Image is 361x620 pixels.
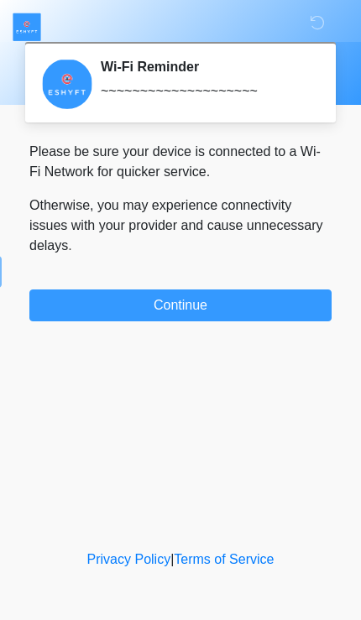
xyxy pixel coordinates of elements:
p: Otherwise, you may experience connectivity issues with your provider and cause unnecessary delays [29,195,332,256]
a: Terms of Service [174,552,274,566]
h2: Wi-Fi Reminder [101,59,306,75]
div: ~~~~~~~~~~~~~~~~~~~~ [101,81,306,102]
img: Agent Avatar [42,59,92,109]
a: Privacy Policy [87,552,171,566]
span: . [68,238,71,253]
a: | [170,552,174,566]
button: Continue [29,289,332,321]
p: Please be sure your device is connected to a Wi-Fi Network for quicker service. [29,142,332,182]
img: ESHYFT Logo [13,13,41,41]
